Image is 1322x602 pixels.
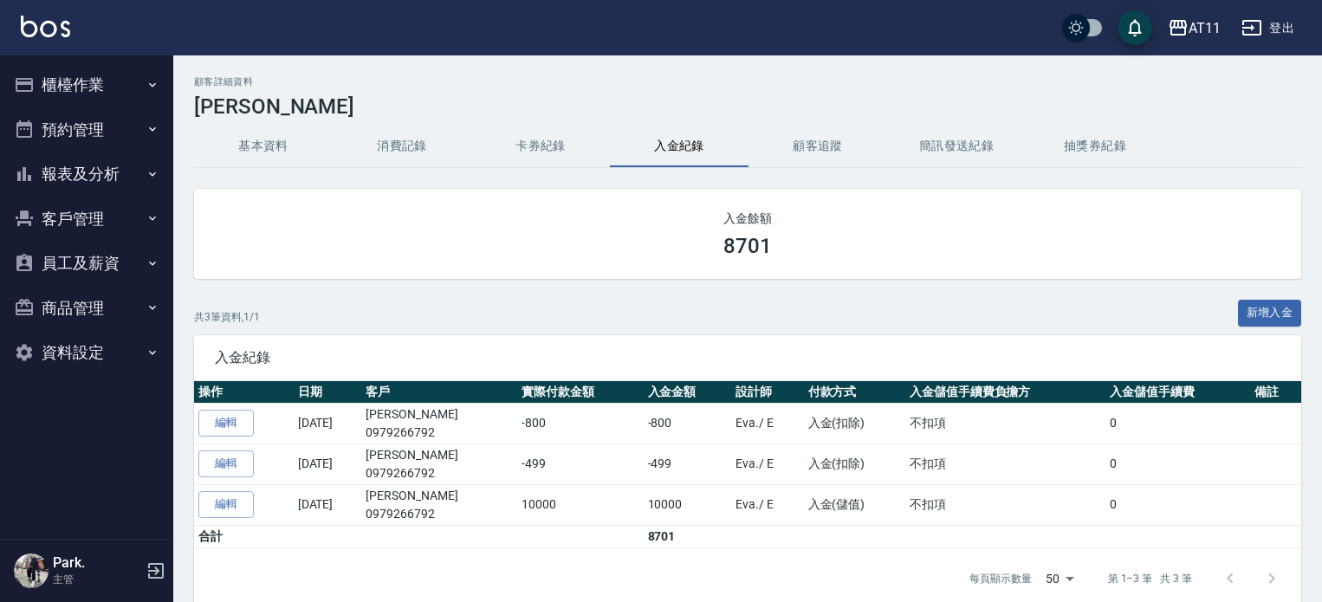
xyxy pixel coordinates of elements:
td: 0 [1105,403,1250,443]
span: 入金紀錄 [215,349,1280,366]
th: 設計師 [731,381,803,404]
td: -499 [644,443,732,484]
td: [DATE] [294,403,362,443]
th: 入金金額 [644,381,732,404]
img: Logo [21,16,70,37]
button: 報表及分析 [7,152,166,197]
td: [PERSON_NAME] [361,443,517,484]
p: 共 3 筆資料, 1 / 1 [194,309,260,325]
th: 備註 [1250,381,1301,404]
th: 實際付款金額 [517,381,643,404]
button: 新增入金 [1238,300,1302,327]
h5: Park. [53,554,141,572]
td: Eva. / E [731,403,803,443]
td: 入金(扣除) [804,443,905,484]
button: 卡券紀錄 [471,126,610,167]
button: 消費記錄 [333,126,471,167]
button: 抽獎券紀錄 [1026,126,1164,167]
button: 商品管理 [7,286,166,331]
th: 客戶 [361,381,517,404]
h3: [PERSON_NAME] [194,94,1301,119]
td: Eva. / E [731,443,803,484]
th: 入金儲值手續費 [1105,381,1250,404]
td: 10000 [644,484,732,525]
button: 顧客追蹤 [748,126,887,167]
p: 主管 [53,572,141,587]
button: 簡訊發送紀錄 [887,126,1026,167]
th: 入金儲值手續費負擔方 [905,381,1106,404]
p: 0979266792 [366,464,513,482]
td: 0 [1105,443,1250,484]
td: 0 [1105,484,1250,525]
td: [PERSON_NAME] [361,403,517,443]
button: 資料設定 [7,330,166,375]
div: 50 [1039,555,1080,602]
button: 員工及薪資 [7,241,166,286]
div: AT11 [1189,17,1221,39]
button: 登出 [1235,12,1301,44]
td: Eva. / E [731,484,803,525]
th: 付款方式 [804,381,905,404]
th: 操作 [194,381,294,404]
td: 不扣項 [905,443,1106,484]
button: 預約管理 [7,107,166,152]
h2: 入金餘額 [215,210,1280,227]
p: 每頁顯示數量 [969,571,1032,586]
img: Person [14,553,49,588]
h3: 8701 [723,234,772,258]
td: 不扣項 [905,484,1106,525]
td: 入金(扣除) [804,403,905,443]
td: [PERSON_NAME] [361,484,517,525]
button: 櫃檯作業 [7,62,166,107]
td: 8701 [644,525,732,547]
th: 日期 [294,381,362,404]
td: [DATE] [294,484,362,525]
button: save [1118,10,1152,45]
button: 入金紀錄 [610,126,748,167]
td: [DATE] [294,443,362,484]
td: 入金(儲值) [804,484,905,525]
a: 編輯 [198,410,254,437]
a: 編輯 [198,450,254,477]
button: 基本資料 [194,126,333,167]
p: 0979266792 [366,505,513,523]
td: -800 [644,403,732,443]
a: 編輯 [198,491,254,518]
button: 客戶管理 [7,197,166,242]
h2: 顧客詳細資料 [194,76,1301,87]
td: 10000 [517,484,643,525]
td: 合計 [194,525,294,547]
button: AT11 [1161,10,1228,46]
td: -499 [517,443,643,484]
p: 0979266792 [366,424,513,442]
td: 不扣項 [905,403,1106,443]
p: 第 1–3 筆 共 3 筆 [1108,571,1192,586]
td: -800 [517,403,643,443]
